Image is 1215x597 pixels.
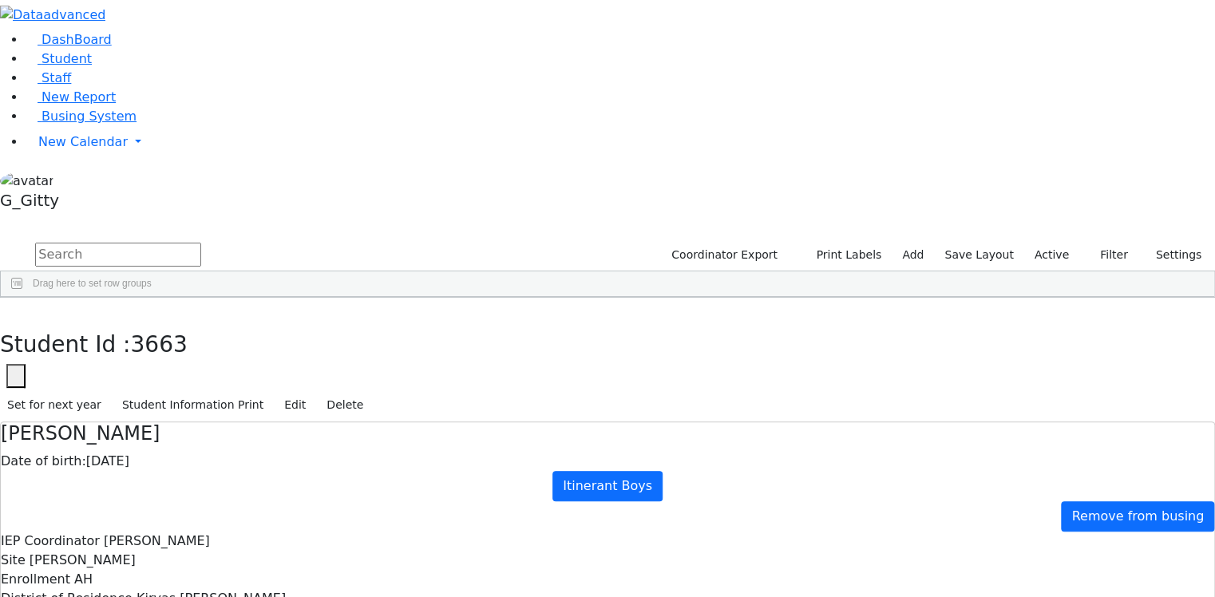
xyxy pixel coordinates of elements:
span: New Report [42,89,116,105]
a: Student [26,51,92,66]
button: Save Layout [937,243,1020,267]
button: Settings [1135,243,1209,267]
span: AH [74,571,93,587]
label: Date of birth: [1,452,86,471]
span: Staff [42,70,71,85]
a: New Calendar [26,126,1215,158]
span: Remove from busing [1071,508,1204,524]
a: Itinerant Boys [552,471,663,501]
button: Edit [277,393,313,417]
span: New Calendar [38,134,128,149]
button: Delete [319,393,370,417]
a: Staff [26,70,71,85]
a: New Report [26,89,116,105]
h4: [PERSON_NAME] [1,422,1214,445]
div: [DATE] [1,452,1214,471]
button: Student Information Print [115,393,271,417]
span: Drag here to set row groups [33,278,152,289]
a: Busing System [26,109,137,124]
label: Site [1,551,26,570]
button: Coordinator Export [661,243,785,267]
span: DashBoard [42,32,112,47]
a: Add [895,243,931,267]
label: Enrollment [1,570,70,589]
span: [PERSON_NAME] [104,533,210,548]
label: Active [1027,243,1076,267]
span: Student [42,51,92,66]
span: [PERSON_NAME] [30,552,136,567]
a: DashBoard [26,32,112,47]
button: Filter [1079,243,1135,267]
a: Remove from busing [1061,501,1214,532]
label: IEP Coordinator [1,532,100,551]
span: Busing System [42,109,137,124]
input: Search [35,243,201,267]
span: 3663 [131,331,188,358]
button: Print Labels [797,243,888,267]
